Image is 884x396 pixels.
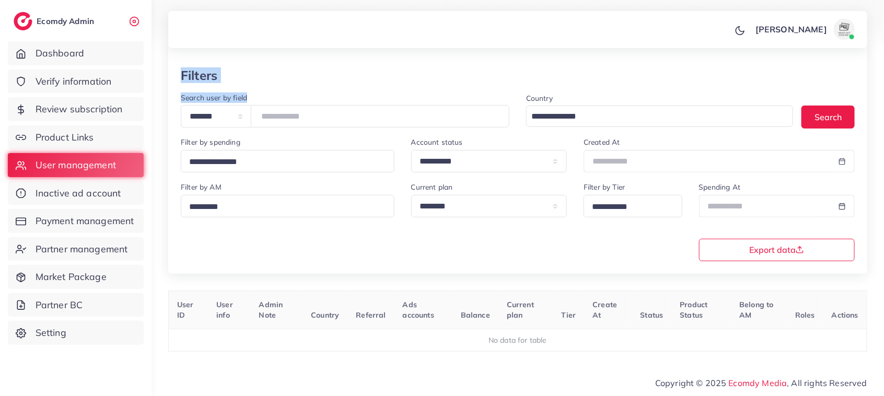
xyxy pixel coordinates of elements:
[36,326,66,340] span: Setting
[8,97,144,121] a: Review subscription
[8,237,144,261] a: Partner management
[507,300,534,320] span: Current plan
[181,195,394,217] div: Search for option
[526,93,553,103] label: Country
[584,195,682,217] div: Search for option
[14,12,32,30] img: logo
[36,242,128,256] span: Partner management
[8,69,144,94] a: Verify information
[680,300,708,320] span: Product Status
[787,377,867,389] span: , All rights Reserved
[36,270,107,284] span: Market Package
[8,125,144,149] a: Product Links
[749,246,804,254] span: Export data
[832,310,858,320] span: Actions
[181,150,394,172] div: Search for option
[216,300,233,320] span: User info
[181,68,217,83] h3: Filters
[699,182,741,192] label: Spending At
[8,181,144,205] a: Inactive ad account
[185,154,381,170] input: Search for option
[8,265,144,289] a: Market Package
[584,137,620,147] label: Created At
[36,102,123,116] span: Review subscription
[8,41,144,65] a: Dashboard
[175,335,862,345] div: No data for table
[177,300,194,320] span: User ID
[592,300,617,320] span: Create At
[411,182,453,192] label: Current plan
[528,109,780,125] input: Search for option
[699,239,855,261] button: Export data
[185,199,381,215] input: Search for option
[411,137,463,147] label: Account status
[584,182,625,192] label: Filter by Tier
[181,137,240,147] label: Filter by spending
[795,310,815,320] span: Roles
[739,300,773,320] span: Belong to AM
[588,199,668,215] input: Search for option
[834,19,855,40] img: avatar
[181,182,222,192] label: Filter by AM
[801,106,855,128] button: Search
[36,298,83,312] span: Partner BC
[356,310,386,320] span: Referral
[259,300,283,320] span: Admin Note
[750,19,859,40] a: [PERSON_NAME]avatar
[14,12,97,30] a: logoEcomdy Admin
[729,378,787,388] a: Ecomdy Media
[37,16,97,26] h2: Ecomdy Admin
[403,300,434,320] span: Ads accounts
[36,187,121,200] span: Inactive ad account
[526,106,793,127] div: Search for option
[8,209,144,233] a: Payment management
[8,321,144,345] a: Setting
[311,310,339,320] span: Country
[36,214,134,228] span: Payment management
[641,310,664,320] span: Status
[181,92,247,103] label: Search user by field
[36,158,116,172] span: User management
[8,153,144,177] a: User management
[36,46,84,60] span: Dashboard
[8,293,144,317] a: Partner BC
[36,75,112,88] span: Verify information
[461,310,490,320] span: Balance
[562,310,576,320] span: Tier
[655,377,867,389] span: Copyright © 2025
[36,131,94,144] span: Product Links
[755,23,827,36] p: [PERSON_NAME]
